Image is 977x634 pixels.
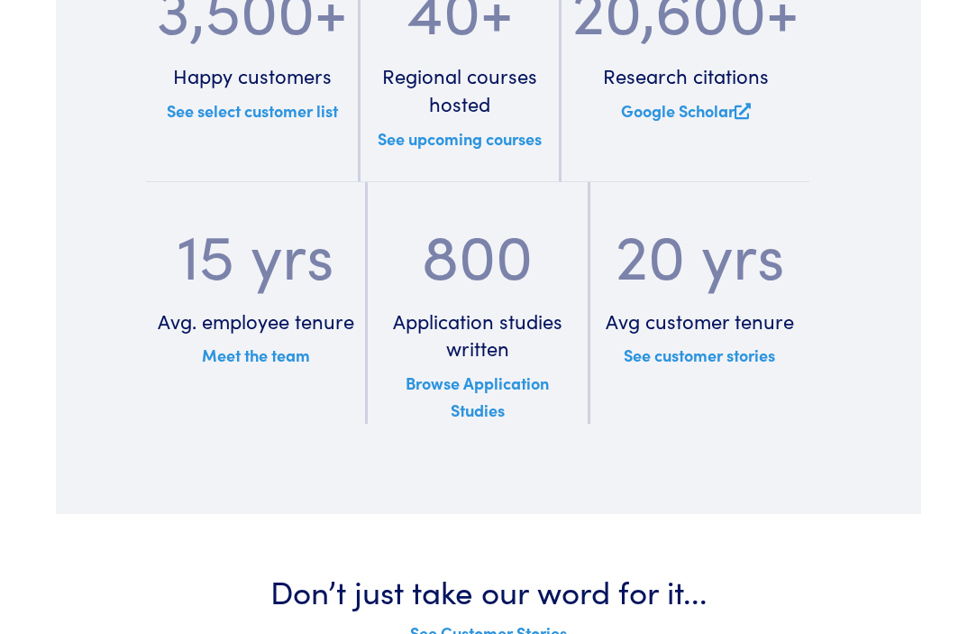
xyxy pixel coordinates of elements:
[157,211,354,293] p: 15 yrs
[601,211,799,293] p: 20 yrs
[379,308,576,363] h6: Application studies written
[157,308,354,335] h6: Avg. employee tenure
[406,372,549,421] a: Browse Application Studies
[601,308,799,335] h6: Avg customer tenure
[624,344,775,366] a: See customer stories
[371,62,548,118] h6: Regional courses hosted
[378,127,542,150] a: See upcoming courses
[202,344,310,366] a: Meet the team
[167,99,338,122] a: See select customer list
[572,62,799,90] h6: Research citations
[621,99,751,122] a: Google Scholar
[157,62,347,90] h6: Happy customers
[379,211,576,293] p: 800
[121,568,856,612] h3: Don’t just take our word for it...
